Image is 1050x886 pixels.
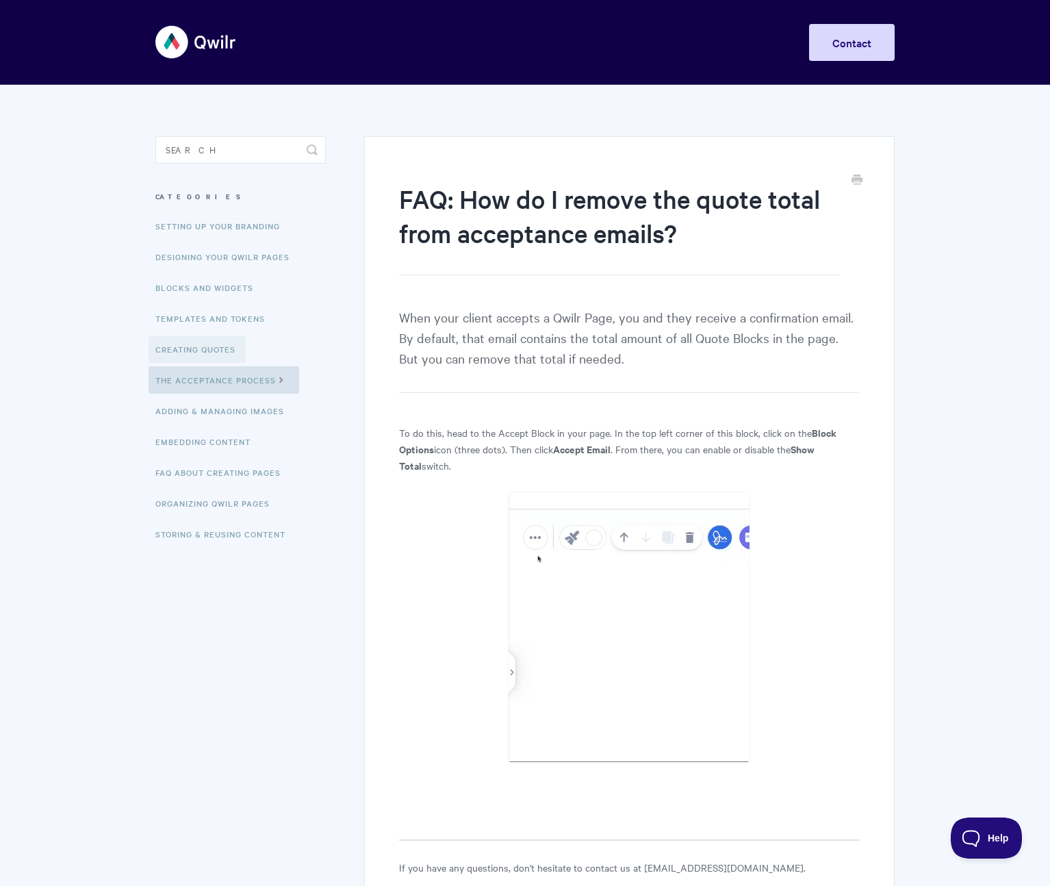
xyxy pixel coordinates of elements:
[155,16,237,68] img: Qwilr Help Center
[399,442,815,472] strong: Show Total
[149,366,299,394] a: The Acceptance Process
[155,520,296,548] a: Storing & Reusing Content
[155,136,326,164] input: Search
[399,425,860,474] p: To do this, head to the Accept Block in your page. In the top left corner of this block, click on...
[155,397,294,425] a: Adding & Managing Images
[851,173,862,188] a: Print this Article
[951,818,1023,859] iframe: Toggle Customer Support
[399,859,860,876] p: If you have any questions, don't hesitate to contact us at [EMAIL_ADDRESS][DOMAIN_NAME].
[155,212,290,240] a: Setting up your Branding
[155,305,275,332] a: Templates and Tokens
[399,307,860,393] p: When your client accepts a Qwilr Page, you and they receive a confirmation email. By default, tha...
[553,442,611,456] strong: Accept Email
[508,492,750,763] img: file-RjUsITU3EF.gif
[809,24,895,61] a: Contact
[155,184,326,209] h3: Categories
[149,336,246,363] a: Creating Quotes
[155,459,291,486] a: FAQ About Creating Pages
[155,274,264,301] a: Blocks and Widgets
[155,428,261,455] a: Embedding Content
[155,490,280,517] a: Organizing Qwilr Pages
[399,181,839,275] h1: FAQ: How do I remove the quote total from acceptance emails?
[155,243,300,270] a: Designing Your Qwilr Pages
[399,425,836,456] strong: Block Options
